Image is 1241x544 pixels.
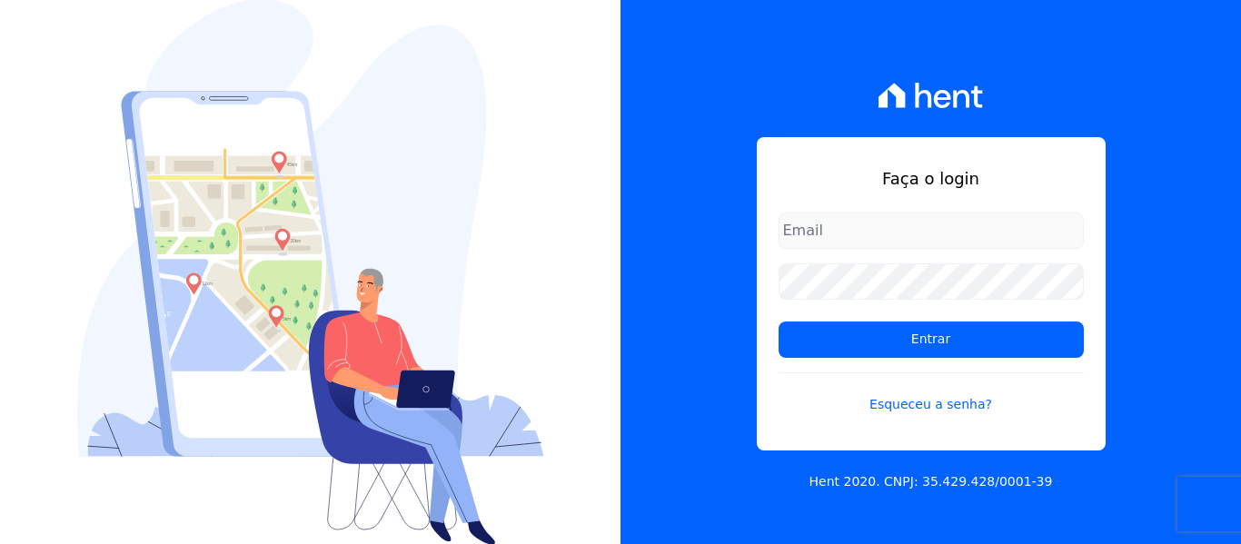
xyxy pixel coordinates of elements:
h1: Faça o login [779,166,1084,191]
input: Entrar [779,321,1084,358]
p: Hent 2020. CNPJ: 35.429.428/0001-39 [809,472,1053,491]
input: Email [779,213,1084,249]
a: Esqueceu a senha? [779,372,1084,414]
